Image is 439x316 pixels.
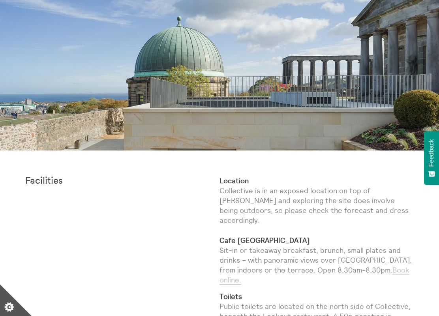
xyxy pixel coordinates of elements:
[25,176,63,186] strong: Facilities
[219,292,242,301] strong: Toilets
[424,131,439,185] button: Feedback - Show survey
[428,139,435,167] span: Feedback
[219,176,249,185] strong: Location
[219,265,409,285] a: Book online.
[219,176,414,285] p: Collective is in an exposed location on top of [PERSON_NAME] and exploring the site does involve ...
[219,236,310,245] strong: Cafe [GEOGRAPHIC_DATA]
